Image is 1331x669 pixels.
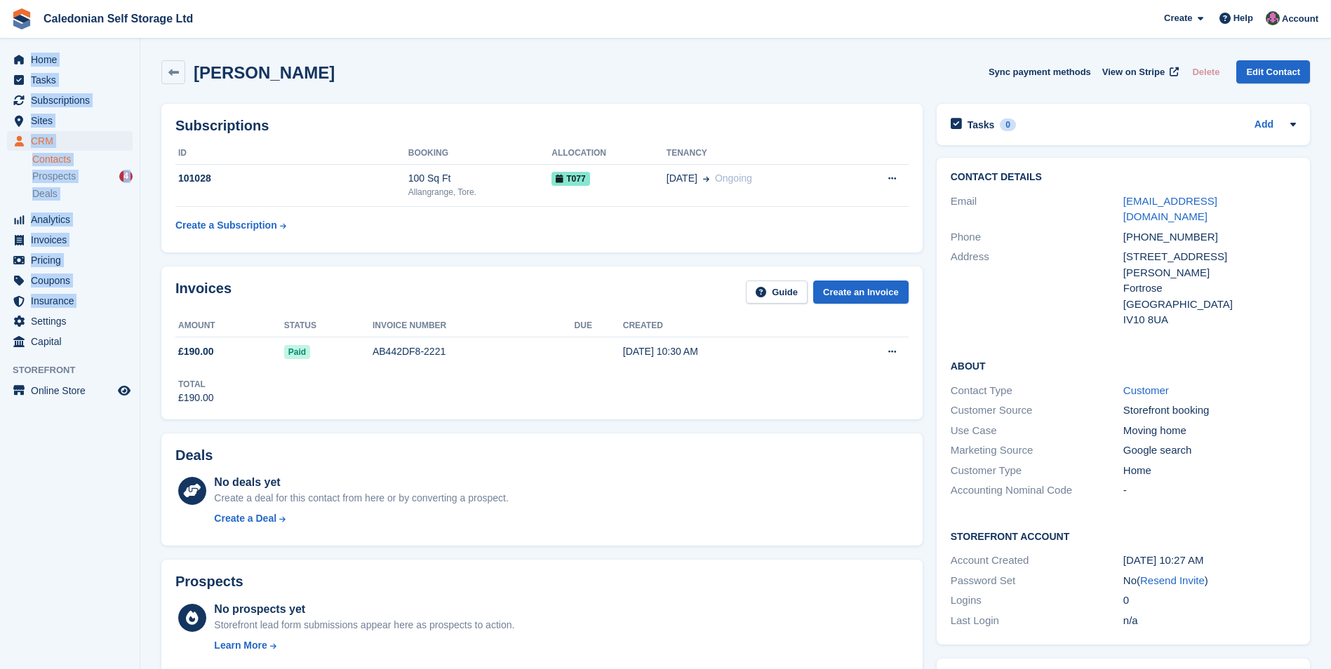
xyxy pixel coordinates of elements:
div: Customer Type [951,463,1123,479]
div: Address [951,249,1123,328]
div: No [1123,573,1296,589]
span: Insurance [31,291,115,311]
h2: Subscriptions [175,118,909,134]
div: [PHONE_NUMBER] [1123,229,1296,245]
span: Invoices [31,230,115,250]
h2: Invoices [175,281,232,304]
div: Email [951,194,1123,225]
a: Customer [1123,384,1169,396]
h2: Storefront Account [951,529,1296,543]
div: Accounting Nominal Code [951,482,1123,499]
a: menu [7,230,133,250]
h2: [PERSON_NAME] [194,63,335,82]
div: Use Case [951,423,1123,439]
a: Add [1255,117,1273,133]
div: Create a Subscription [175,218,277,233]
div: Google search [1123,442,1296,459]
div: Storefront booking [1123,403,1296,419]
img: Lois Holling [1266,11,1280,25]
th: Booking [408,142,551,165]
div: Allangrange, Tore. [408,186,551,198]
div: £190.00 [178,391,214,405]
th: Tenancy [667,142,847,165]
span: [DATE] [667,171,697,186]
span: Coupons [31,271,115,290]
span: Deals [32,187,58,201]
img: stora-icon-8386f47178a22dfd0bd8f6a31ec36ba5ce8667c1dd55bd0f319d3a0aa187defe.svg [11,8,32,29]
div: Home [1123,463,1296,479]
a: menu [7,311,133,331]
div: No prospects yet [214,601,514,618]
a: Edit Contact [1236,60,1310,83]
a: Deals [32,187,133,201]
a: [EMAIL_ADDRESS][DOMAIN_NAME] [1123,195,1217,223]
div: No deals yet [214,474,508,491]
span: Help [1233,11,1253,25]
span: £190.00 [178,344,214,359]
div: Phone [951,229,1123,245]
div: Create a Deal [214,511,276,526]
div: n/a [1123,613,1296,629]
div: - [1123,482,1296,499]
div: [DATE] 10:27 AM [1123,553,1296,569]
div: Contact Type [951,383,1123,399]
div: Marketing Source [951,442,1123,459]
a: menu [7,250,133,270]
span: View on Stripe [1102,65,1165,79]
a: Create an Invoice [813,281,909,304]
div: Account Created [951,553,1123,569]
h2: Contact Details [951,172,1296,183]
a: menu [7,90,133,110]
a: Contacts [32,153,133,166]
a: Preview store [116,382,133,399]
span: Ongoing [715,173,752,184]
div: 100 Sq Ft [408,171,551,186]
span: ( ) [1137,574,1208,586]
div: 4 [119,170,133,182]
span: Sites [31,111,115,130]
a: Create a Subscription [175,212,286,238]
div: Password Set [951,573,1123,589]
h2: Tasks [968,119,995,131]
th: Allocation [551,142,667,165]
a: menu [7,131,133,151]
span: Prospects [32,170,76,183]
div: [GEOGRAPHIC_DATA] [1123,297,1296,313]
span: Tasks [31,70,115,90]
div: 101028 [175,171,408,186]
button: Sync payment methods [989,60,1091,83]
div: Fortrose [1123,281,1296,297]
div: Logins [951,593,1123,609]
a: menu [7,291,133,311]
span: Home [31,50,115,69]
th: Amount [175,315,284,337]
div: AB442DF8-2221 [373,344,575,359]
th: Created [623,315,829,337]
div: Customer Source [951,403,1123,419]
a: menu [7,332,133,351]
a: menu [7,111,133,130]
a: Guide [746,281,808,304]
a: Prospects 4 [32,169,133,184]
h2: Prospects [175,574,243,590]
div: 0 [1123,593,1296,609]
a: Caledonian Self Storage Ltd [38,7,199,30]
div: [STREET_ADDRESS][PERSON_NAME] [1123,249,1296,281]
div: 0 [1000,119,1016,131]
span: Capital [31,332,115,351]
span: Online Store [31,381,115,400]
span: Storefront [13,363,140,377]
a: Create a Deal [214,511,508,526]
button: Delete [1186,60,1225,83]
a: menu [7,271,133,290]
div: Moving home [1123,423,1296,439]
span: Create [1164,11,1192,25]
th: Due [575,315,623,337]
a: menu [7,50,133,69]
th: Status [284,315,373,337]
div: Last Login [951,613,1123,629]
th: Invoice number [373,315,575,337]
div: Create a deal for this contact from here or by converting a prospect. [214,491,508,506]
span: Subscriptions [31,90,115,110]
span: Pricing [31,250,115,270]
